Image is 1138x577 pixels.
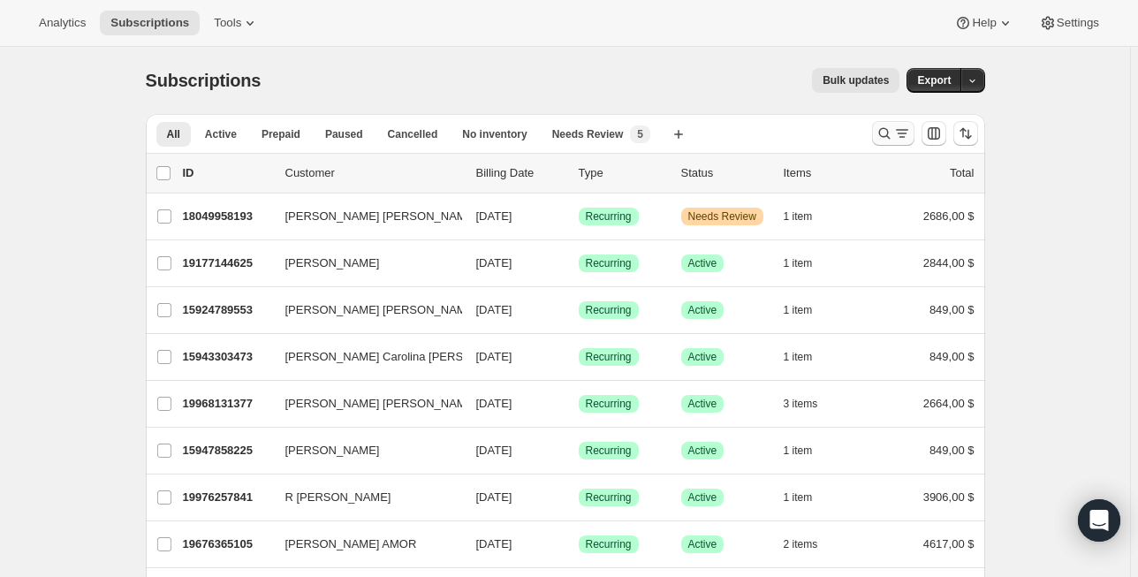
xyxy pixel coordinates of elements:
[953,121,978,146] button: Ordenar los resultados
[784,391,838,416] button: 3 items
[586,256,632,270] span: Recurring
[688,537,717,551] span: Active
[205,127,237,141] span: Active
[476,164,565,182] p: Billing Date
[907,68,961,93] button: Export
[579,164,667,182] div: Type
[285,164,462,182] p: Customer
[100,11,200,35] button: Subscriptions
[586,537,632,551] span: Recurring
[688,397,717,411] span: Active
[1078,499,1120,542] div: Open Intercom Messenger
[275,202,451,231] button: [PERSON_NAME] [PERSON_NAME]
[183,164,271,182] p: ID
[275,296,451,324] button: [PERSON_NAME] [PERSON_NAME]
[183,442,271,459] p: 15947858225
[664,122,693,147] button: Crear vista nueva
[476,444,512,457] span: [DATE]
[285,348,523,366] span: [PERSON_NAME] Carolina [PERSON_NAME]
[586,397,632,411] span: Recurring
[784,485,832,510] button: 1 item
[110,16,189,30] span: Subscriptions
[923,256,975,270] span: 2844,00 $
[586,444,632,458] span: Recurring
[183,208,271,225] p: 18049958193
[388,127,438,141] span: Cancelled
[183,251,975,276] div: 19177144625[PERSON_NAME][DATE]LogradoRecurringLogradoActive1 item2844,00 $
[325,127,363,141] span: Paused
[285,254,380,272] span: [PERSON_NAME]
[476,350,512,363] span: [DATE]
[637,127,643,141] span: 5
[183,532,975,557] div: 19676365105[PERSON_NAME] AMOR[DATE]LogradoRecurringLogradoActive2 items4617,00 $
[586,350,632,364] span: Recurring
[923,490,975,504] span: 3906,00 $
[944,11,1024,35] button: Help
[476,537,512,550] span: [DATE]
[275,437,451,465] button: [PERSON_NAME]
[688,350,717,364] span: Active
[146,71,262,90] span: Subscriptions
[476,256,512,270] span: [DATE]
[183,298,975,323] div: 15924789553[PERSON_NAME] [PERSON_NAME][DATE]LogradoRecurringLogradoActive1 item849,00 $
[28,11,96,35] button: Analytics
[183,345,975,369] div: 15943303473[PERSON_NAME] Carolina [PERSON_NAME][DATE]LogradoRecurringLogradoActive1 item849,00 $
[476,397,512,410] span: [DATE]
[688,490,717,505] span: Active
[275,530,451,558] button: [PERSON_NAME] AMOR
[784,490,813,505] span: 1 item
[476,490,512,504] span: [DATE]
[167,127,180,141] span: All
[183,395,271,413] p: 19968131377
[285,489,391,506] span: R [PERSON_NAME]
[285,301,477,319] span: [PERSON_NAME] [PERSON_NAME]
[784,397,818,411] span: 3 items
[285,208,477,225] span: [PERSON_NAME] [PERSON_NAME]
[922,121,946,146] button: Personalizar el orden y la visibilidad de las columnas de la tabla
[476,303,512,316] span: [DATE]
[784,164,872,182] div: Items
[1028,11,1110,35] button: Settings
[275,249,451,277] button: [PERSON_NAME]
[183,164,975,182] div: IDCustomerBilling DateTypeStatusItemsTotal
[929,303,975,316] span: 849,00 $
[262,127,300,141] span: Prepaid
[929,444,975,457] span: 849,00 $
[929,350,975,363] span: 849,00 $
[784,345,832,369] button: 1 item
[784,537,818,551] span: 2 items
[214,16,241,30] span: Tools
[586,209,632,224] span: Recurring
[462,127,527,141] span: No inventory
[285,442,380,459] span: [PERSON_NAME]
[784,256,813,270] span: 1 item
[917,73,951,87] span: Export
[183,301,271,319] p: 15924789553
[923,537,975,550] span: 4617,00 $
[586,490,632,505] span: Recurring
[275,390,451,418] button: [PERSON_NAME] [PERSON_NAME]
[950,164,974,182] p: Total
[1057,16,1099,30] span: Settings
[183,438,975,463] div: 15947858225[PERSON_NAME][DATE]LogradoRecurringLogradoActive1 item849,00 $
[784,204,832,229] button: 1 item
[285,535,417,553] span: [PERSON_NAME] AMOR
[784,303,813,317] span: 1 item
[183,535,271,553] p: 19676365105
[39,16,86,30] span: Analytics
[681,164,770,182] p: Status
[275,343,451,371] button: [PERSON_NAME] Carolina [PERSON_NAME]
[688,256,717,270] span: Active
[586,303,632,317] span: Recurring
[784,251,832,276] button: 1 item
[476,209,512,223] span: [DATE]
[972,16,996,30] span: Help
[872,121,914,146] button: Buscar y filtrar resultados
[784,298,832,323] button: 1 item
[183,348,271,366] p: 15943303473
[275,483,451,512] button: R [PERSON_NAME]
[812,68,899,93] button: Bulk updates
[183,204,975,229] div: 18049958193[PERSON_NAME] [PERSON_NAME][DATE]LogradoRecurringAdvertenciaNeeds Review1 item2686,00 $
[552,127,624,141] span: Needs Review
[183,254,271,272] p: 19177144625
